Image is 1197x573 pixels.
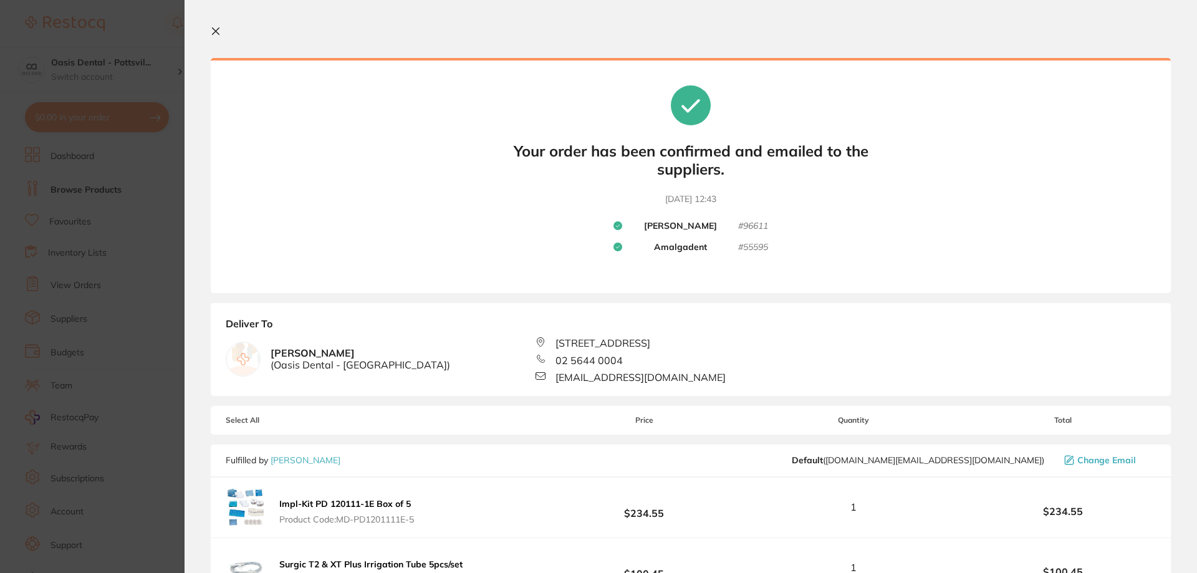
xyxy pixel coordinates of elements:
[644,221,717,232] b: [PERSON_NAME]
[850,562,857,573] span: 1
[551,416,737,425] span: Price
[555,337,650,349] span: [STREET_ADDRESS]
[226,416,350,425] span: Select All
[970,506,1156,517] b: $234.55
[555,355,623,366] span: 02 5644 0004
[279,559,463,570] b: Surgic T2 & XT Plus Irrigation Tube 5pcs/set
[654,242,707,253] b: Amalgadent
[738,416,970,425] span: Quantity
[970,416,1156,425] span: Total
[271,359,450,370] span: ( Oasis Dental - [GEOGRAPHIC_DATA] )
[555,372,726,383] span: [EMAIL_ADDRESS][DOMAIN_NAME]
[850,501,857,513] span: 1
[276,498,418,524] button: Impl-Kit PD 120111-1E Box of 5 Product Code:MD-PD1201111E-5
[271,347,450,370] b: [PERSON_NAME]
[226,455,340,465] p: Fulfilled by
[738,242,768,253] small: # 55595
[738,221,768,232] small: # 96611
[226,488,266,527] img: MzY2bnRhaQ
[551,496,737,519] b: $234.55
[279,498,411,509] b: Impl-Kit PD 120111-1E Box of 5
[1077,455,1136,465] span: Change Email
[226,342,260,376] img: empty.jpg
[271,455,340,466] a: [PERSON_NAME]
[279,514,414,524] span: Product Code: MD-PD1201111E-5
[792,455,823,466] b: Default
[1060,455,1156,466] button: Change Email
[226,318,1156,337] b: Deliver To
[792,455,1044,465] span: customer.care@henryschein.com.au
[504,142,878,178] b: Your order has been confirmed and emailed to the suppliers.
